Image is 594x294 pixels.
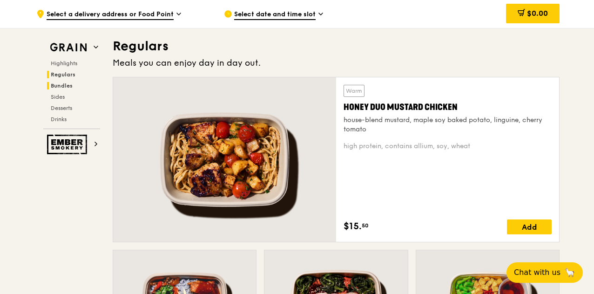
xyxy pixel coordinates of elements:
[47,39,90,56] img: Grain web logo
[113,38,560,55] h3: Regulars
[113,56,560,69] div: Meals you can enjoy day in day out.
[51,60,77,67] span: Highlights
[51,105,72,111] span: Desserts
[47,135,90,154] img: Ember Smokery web logo
[51,94,65,100] span: Sides
[506,262,583,283] button: Chat with us🦙
[51,82,73,89] span: Bundles
[47,10,174,20] span: Select a delivery address or Food Point
[362,222,369,229] span: 50
[51,71,75,78] span: Regulars
[344,101,552,114] div: Honey Duo Mustard Chicken
[344,219,362,233] span: $15.
[514,267,560,278] span: Chat with us
[51,116,67,123] span: Drinks
[344,142,552,151] div: high protein, contains allium, soy, wheat
[527,9,548,18] span: $0.00
[234,10,316,20] span: Select date and time slot
[344,116,552,134] div: house-blend mustard, maple soy baked potato, linguine, cherry tomato
[344,85,364,97] div: Warm
[564,267,575,278] span: 🦙
[507,219,552,234] div: Add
